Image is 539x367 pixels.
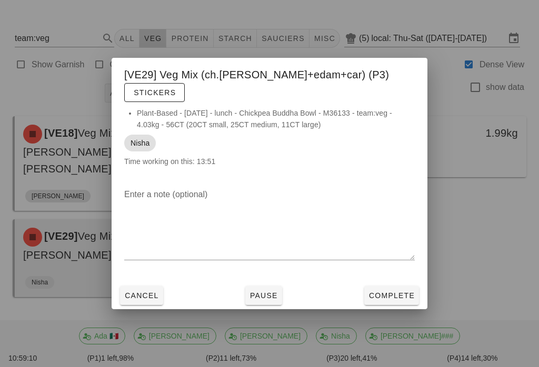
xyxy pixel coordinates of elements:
div: Time working on this: 13:51 [112,107,427,178]
span: Stickers [133,88,176,97]
button: Cancel [120,286,163,305]
span: Complete [368,291,415,300]
button: Stickers [124,83,185,102]
button: Complete [364,286,419,305]
li: Plant-Based - [DATE] - lunch - Chickpea Buddha Bowl - M36133 - team:veg - 4.03kg - 56CT (20CT sma... [137,107,415,130]
span: Nisha [131,135,149,151]
span: Cancel [124,291,159,300]
div: [VE29] Veg Mix (ch.[PERSON_NAME]+edam+car) (P3) [112,58,427,107]
span: Pause [249,291,278,300]
button: Pause [245,286,282,305]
